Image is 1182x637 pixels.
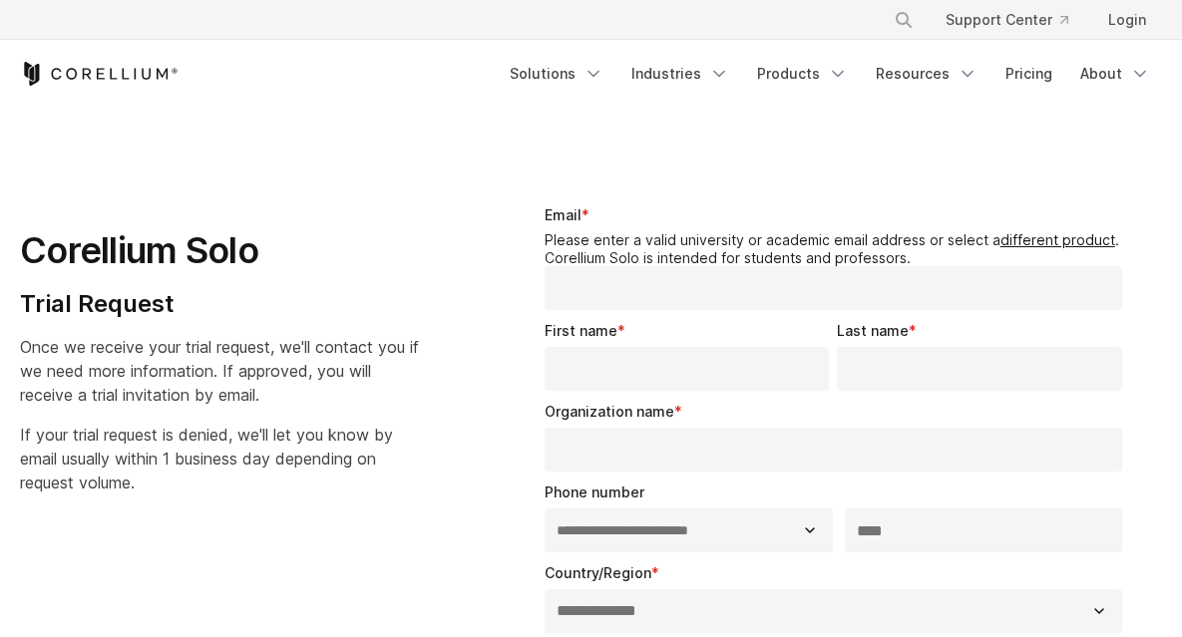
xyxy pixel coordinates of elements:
[545,564,651,581] span: Country/Region
[930,2,1084,38] a: Support Center
[886,2,922,38] button: Search
[1092,2,1162,38] a: Login
[20,289,425,319] h4: Trial Request
[545,231,1130,266] legend: Please enter a valid university or academic email address or select a . Corellium Solo is intende...
[20,62,179,86] a: Corellium Home
[1000,231,1115,248] a: different product
[545,206,582,223] span: Email
[864,56,989,92] a: Resources
[498,56,615,92] a: Solutions
[498,56,1162,92] div: Navigation Menu
[993,56,1064,92] a: Pricing
[745,56,860,92] a: Products
[870,2,1162,38] div: Navigation Menu
[20,337,419,405] span: Once we receive your trial request, we'll contact you if we need more information. If approved, y...
[20,425,393,492] span: If your trial request is denied, we'll let you know by email usually within 1 business day depend...
[1068,56,1162,92] a: About
[837,322,909,339] span: Last name
[545,483,644,500] span: Phone number
[20,228,425,273] h1: Corellium Solo
[545,403,674,420] span: Organization name
[619,56,741,92] a: Industries
[545,322,617,339] span: First name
